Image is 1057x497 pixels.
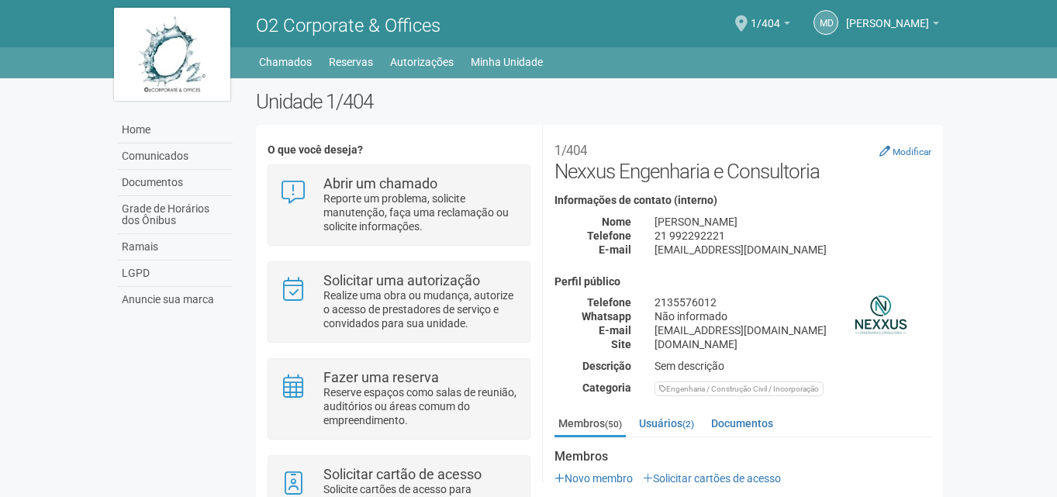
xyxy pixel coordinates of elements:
h4: Perfil público [554,276,931,288]
p: Reporte um problema, solicite manutenção, faça uma reclamação ou solicite informações. [323,192,518,233]
h4: Informações de contato (interno) [554,195,931,206]
strong: Solicitar uma autorização [323,272,480,288]
a: Chamados [259,51,312,73]
a: Ramais [118,234,233,261]
div: 2135576012 [643,295,943,309]
small: Modificar [893,147,931,157]
strong: E-mail [599,243,631,256]
div: Sem descrição [643,359,943,373]
a: Reservas [329,51,373,73]
p: Reserve espaços como salas de reunião, auditórios ou áreas comum do empreendimento. [323,385,518,427]
a: Novo membro [554,472,633,485]
div: [EMAIL_ADDRESS][DOMAIN_NAME] [643,323,943,337]
strong: Whatsapp [582,310,631,323]
a: Md [813,10,838,35]
strong: Telefone [587,296,631,309]
strong: E-mail [599,324,631,337]
span: Michele de Carvalho [846,2,929,29]
strong: Categoria [582,381,631,394]
a: Documentos [118,170,233,196]
span: 1/404 [751,2,780,29]
p: Realize uma obra ou mudança, autorize o acesso de prestadores de serviço e convidados para sua un... [323,288,518,330]
a: [PERSON_NAME] [846,19,939,32]
strong: Site [611,338,631,350]
strong: Solicitar cartão de acesso [323,466,482,482]
a: Minha Unidade [471,51,543,73]
a: Modificar [879,145,931,157]
a: Solicitar cartões de acesso [643,472,781,485]
a: Home [118,117,233,143]
a: Documentos [707,412,777,435]
a: Fazer uma reserva Reserve espaços como salas de reunião, auditórios ou áreas comum do empreendime... [280,371,518,427]
strong: Descrição [582,360,631,372]
a: Autorizações [390,51,454,73]
a: 1/404 [751,19,790,32]
div: 21 992292221 [643,229,943,243]
h2: Nexxus Engenharia e Consultoria [554,136,931,183]
a: LGPD [118,261,233,287]
a: Comunicados [118,143,233,170]
small: (2) [682,419,694,430]
small: (50) [605,419,622,430]
div: [EMAIL_ADDRESS][DOMAIN_NAME] [643,243,943,257]
img: logo.jpg [114,8,230,101]
a: Usuários(2) [635,412,698,435]
div: [PERSON_NAME] [643,215,943,229]
span: O2 Corporate & Offices [256,15,440,36]
h2: Unidade 1/404 [256,90,944,113]
div: Engenharia / Construção Civil / Incorporação [655,381,824,396]
strong: Abrir um chamado [323,175,437,192]
small: 1/404 [554,143,587,158]
a: Anuncie sua marca [118,287,233,312]
strong: Fazer uma reserva [323,369,439,385]
div: [DOMAIN_NAME] [643,337,943,351]
div: Não informado [643,309,943,323]
a: Grade de Horários dos Ônibus [118,196,233,234]
h4: O que você deseja? [268,144,530,156]
a: Membros(50) [554,412,626,437]
strong: Membros [554,450,931,464]
img: business.png [842,276,920,354]
strong: Telefone [587,230,631,242]
a: Solicitar uma autorização Realize uma obra ou mudança, autorize o acesso de prestadores de serviç... [280,274,518,330]
strong: Nome [602,216,631,228]
a: Abrir um chamado Reporte um problema, solicite manutenção, faça uma reclamação ou solicite inform... [280,177,518,233]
